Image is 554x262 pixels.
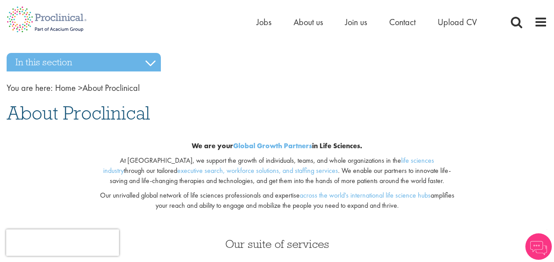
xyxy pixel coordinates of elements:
a: across the world's international life science hubs [300,191,431,200]
img: Chatbot [525,233,552,260]
p: At [GEOGRAPHIC_DATA], we support the growth of individuals, teams, and whole organizations in the... [99,156,455,186]
a: Global Growth Partners [233,141,312,150]
iframe: reCAPTCHA [6,229,119,256]
span: About Proclinical [7,101,150,125]
a: Jobs [257,16,271,28]
a: executive search, workforce solutions, and staffing services [177,166,338,175]
a: Contact [389,16,416,28]
h3: In this section [7,53,161,71]
a: breadcrumb link to Home [55,82,76,94]
b: We are your in Life Sciences. [192,141,362,150]
span: > [78,82,82,94]
a: Join us [345,16,367,28]
h3: Our suite of services [7,238,547,250]
span: You are here: [7,82,53,94]
p: Our unrivalled global network of life sciences professionals and expertise amplifies your reach a... [99,191,455,211]
a: About us [294,16,323,28]
a: life sciences industry [103,156,434,175]
span: About Proclinical [55,82,140,94]
a: Upload CV [438,16,477,28]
